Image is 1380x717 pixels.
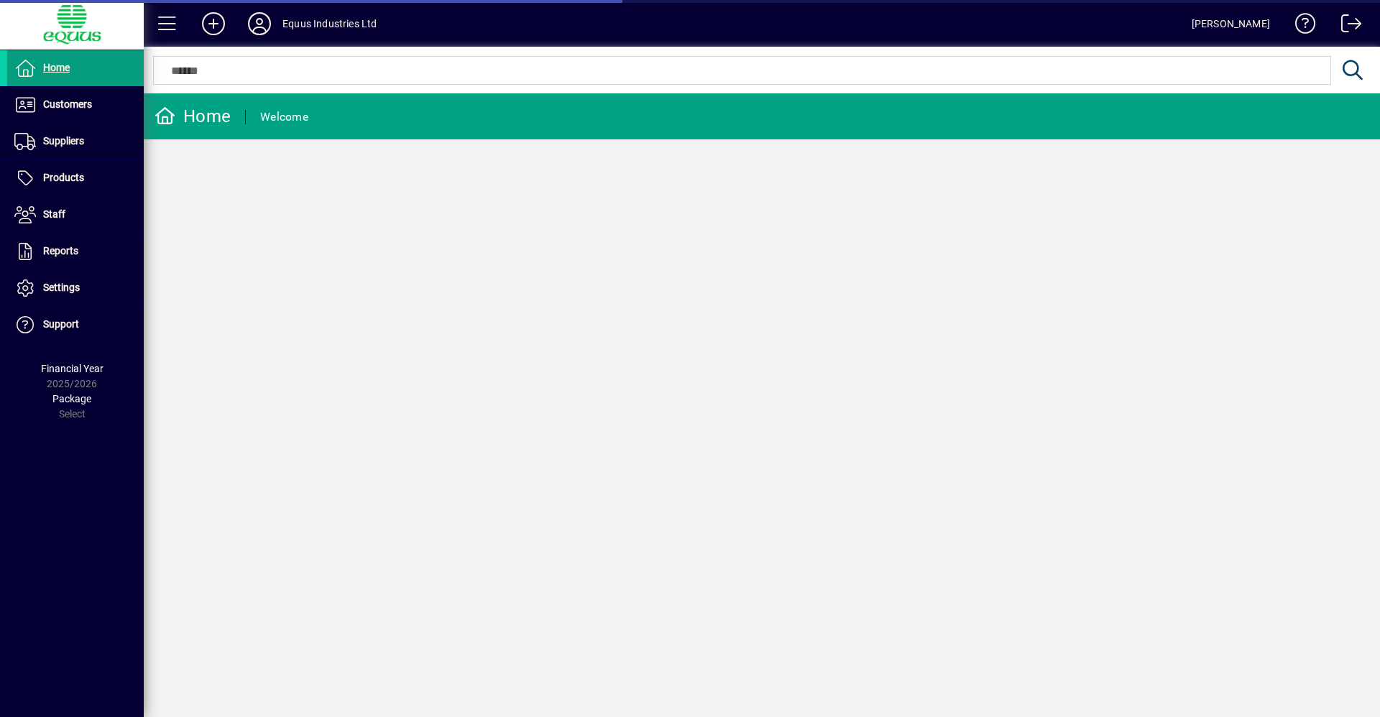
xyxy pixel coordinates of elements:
a: Support [7,307,144,343]
a: Suppliers [7,124,144,159]
a: Staff [7,197,144,233]
button: Add [190,11,236,37]
span: Financial Year [41,363,103,374]
div: Welcome [260,106,308,129]
span: Support [43,318,79,330]
div: Equus Industries Ltd [282,12,377,35]
div: Home [155,105,231,128]
a: Products [7,160,144,196]
a: Settings [7,270,144,306]
span: Products [43,172,84,183]
span: Home [43,62,70,73]
span: Staff [43,208,65,220]
span: Settings [43,282,80,293]
span: Suppliers [43,135,84,147]
div: [PERSON_NAME] [1192,12,1270,35]
a: Customers [7,87,144,123]
span: Package [52,393,91,404]
a: Reports [7,233,144,269]
a: Knowledge Base [1284,3,1316,50]
button: Profile [236,11,282,37]
span: Reports [43,245,78,256]
span: Customers [43,98,92,110]
a: Logout [1330,3,1362,50]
